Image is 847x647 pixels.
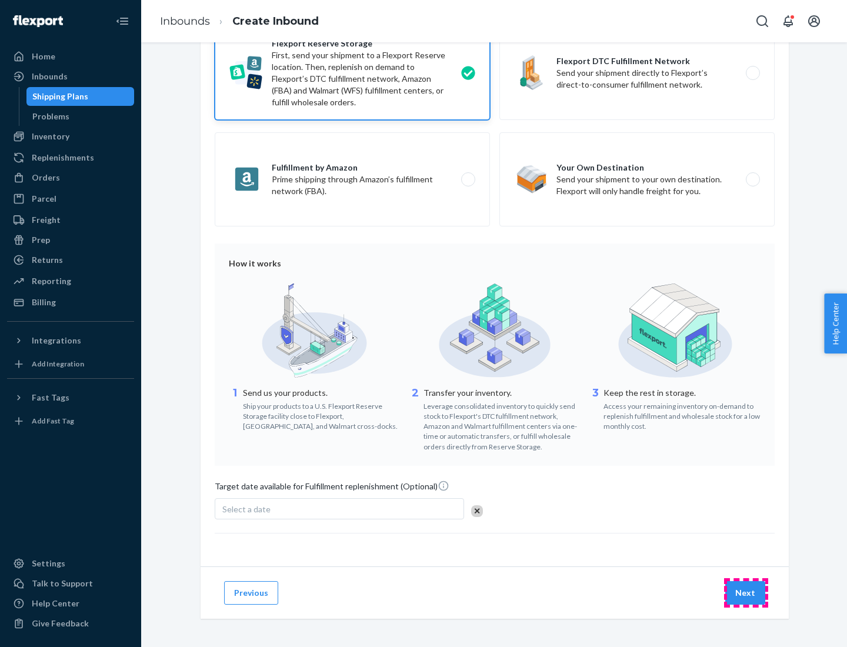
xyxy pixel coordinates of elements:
button: Next [725,581,765,605]
a: Problems [26,107,135,126]
a: Prep [7,231,134,249]
a: Billing [7,293,134,312]
a: Talk to Support [7,574,134,593]
div: Billing [32,296,56,308]
button: Give Feedback [7,614,134,633]
span: Select a date [222,504,271,514]
div: Ship your products to a U.S. Flexport Reserve Storage facility close to Flexport, [GEOGRAPHIC_DAT... [243,399,400,431]
a: Settings [7,554,134,573]
a: Add Fast Tag [7,412,134,431]
div: Add Integration [32,359,84,369]
a: Create Inbound [232,15,319,28]
button: Close Navigation [111,9,134,33]
p: Transfer your inventory. [423,387,581,399]
button: Open account menu [802,9,826,33]
a: Home [7,47,134,66]
a: Freight [7,211,134,229]
button: Open notifications [776,9,800,33]
button: Help Center [824,294,847,353]
button: Fast Tags [7,388,134,407]
div: Settings [32,558,65,569]
div: Leverage consolidated inventory to quickly send stock to Flexport's DTC fulfillment network, Amaz... [423,399,581,452]
div: Returns [32,254,63,266]
div: Integrations [32,335,81,346]
div: Prep [32,234,50,246]
div: Talk to Support [32,578,93,589]
div: Problems [32,111,69,122]
a: Orders [7,168,134,187]
div: Home [32,51,55,62]
div: Fast Tags [32,392,69,403]
a: Parcel [7,189,134,208]
button: Integrations [7,331,134,350]
a: Shipping Plans [26,87,135,106]
ol: breadcrumbs [151,4,328,39]
a: Inventory [7,127,134,146]
a: Inbounds [7,67,134,86]
button: Open Search Box [751,9,774,33]
div: Freight [32,214,61,226]
span: Target date available for Fulfillment replenishment (Optional) [215,480,449,497]
div: 1 [229,386,241,431]
a: Replenishments [7,148,134,167]
p: Keep the rest in storage. [603,387,761,399]
div: How it works [229,258,761,269]
div: Inventory [32,131,69,142]
div: Give Feedback [32,618,89,629]
div: Shipping Plans [32,91,88,102]
a: Inbounds [160,15,210,28]
p: Send us your products. [243,387,400,399]
button: Previous [224,581,278,605]
a: Add Integration [7,355,134,373]
div: 2 [409,386,421,452]
div: Add Fast Tag [32,416,74,426]
div: Replenishments [32,152,94,164]
a: Returns [7,251,134,269]
div: Reporting [32,275,71,287]
div: Orders [32,172,60,184]
div: Parcel [32,193,56,205]
img: Flexport logo [13,15,63,27]
a: Help Center [7,594,134,613]
div: Inbounds [32,71,68,82]
div: Help Center [32,598,79,609]
div: Access your remaining inventory on-demand to replenish fulfillment and wholesale stock for a low ... [603,399,761,431]
div: 3 [589,386,601,431]
a: Reporting [7,272,134,291]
